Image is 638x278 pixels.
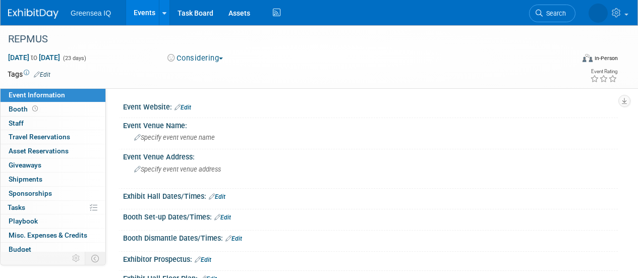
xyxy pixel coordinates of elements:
span: to [29,53,39,62]
span: Budget [9,245,31,253]
a: Booth [1,102,105,116]
a: Edit [209,193,225,200]
span: Sponsorships [9,189,52,197]
span: Shipments [9,175,42,183]
span: Booth [9,105,40,113]
span: Specify event venue name [134,134,215,141]
td: Personalize Event Tab Strip [68,252,85,265]
div: Event Venue Address: [123,149,618,162]
a: Edit [175,104,191,111]
span: Search [543,10,566,17]
div: Exhibitor Prospectus: [123,252,618,265]
a: Asset Reservations [1,144,105,158]
a: Edit [34,71,50,78]
span: (23 days) [62,55,86,62]
div: Event Format [529,52,618,68]
a: Budget [1,243,105,256]
a: Sponsorships [1,187,105,200]
a: Giveaways [1,158,105,172]
img: ExhibitDay [8,9,59,19]
a: Misc. Expenses & Credits [1,229,105,242]
span: Staff [9,119,24,127]
a: Shipments [1,173,105,186]
button: Considering [164,53,227,64]
div: Exhibit Hall Dates/Times: [123,189,618,202]
a: Edit [195,256,211,263]
span: Tasks [8,203,25,211]
span: Giveaways [9,161,41,169]
span: Travel Reservations [9,133,70,141]
span: Specify event venue address [134,165,221,173]
a: Playbook [1,214,105,228]
img: Lindsey Keller [589,4,608,23]
a: Tasks [1,201,105,214]
div: Event Venue Name: [123,118,618,131]
a: Edit [225,235,242,242]
span: [DATE] [DATE] [8,53,61,62]
div: Event Rating [590,69,617,74]
a: Event Information [1,88,105,102]
td: Tags [8,69,50,79]
div: Booth Dismantle Dates/Times: [123,231,618,244]
span: Event Information [9,91,65,99]
div: Event Website: [123,99,618,113]
div: In-Person [594,54,618,62]
a: Search [529,5,575,22]
div: Booth Set-up Dates/Times: [123,209,618,223]
span: Booth not reserved yet [30,105,40,113]
a: Edit [214,214,231,221]
img: Format-Inperson.png [583,54,593,62]
span: Playbook [9,217,38,225]
span: Asset Reservations [9,147,69,155]
a: Travel Reservations [1,130,105,144]
td: Toggle Event Tabs [85,252,106,265]
div: REPMUS [5,30,566,48]
span: Greensea IQ [71,9,111,17]
span: Misc. Expenses & Credits [9,231,87,239]
a: Staff [1,117,105,130]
